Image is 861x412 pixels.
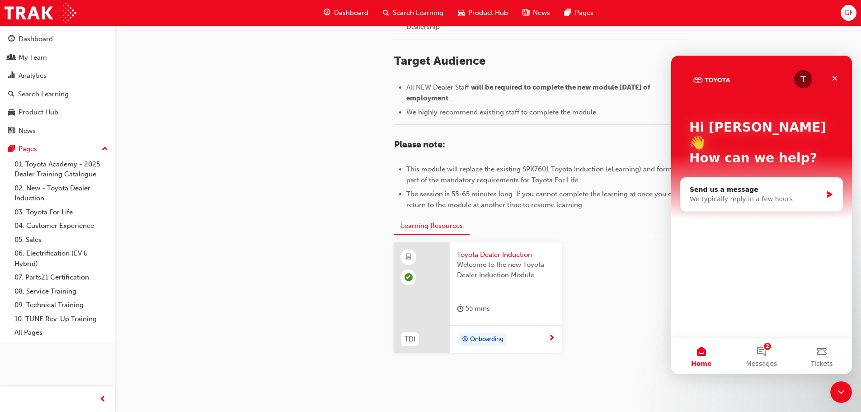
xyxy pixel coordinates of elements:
[406,108,598,116] span: We highly recommend existing staff to complete the module.
[405,334,415,345] span: TDI
[11,219,112,233] a: 04. Customer Experience
[11,326,112,340] a: All Pages
[394,217,470,235] button: Learning Resources
[11,298,112,312] a: 09. Technical Training
[4,141,112,157] button: Pages
[844,8,853,18] span: GF
[4,31,112,47] a: Dashboard
[406,83,652,102] span: will be required to complete the new module [DATE] of employment
[11,181,112,205] a: 02. New - Toyota Dealer Induction
[11,284,112,298] a: 08. Service Training
[11,233,112,247] a: 05. Sales
[19,52,47,63] div: My Team
[575,8,593,18] span: Pages
[462,334,468,346] span: target-icon
[8,127,15,135] span: news-icon
[383,7,389,19] span: search-icon
[4,86,112,103] a: Search Learning
[394,139,445,150] span: Please note:
[457,250,555,260] span: Toyota Dealer Induction
[4,49,112,66] a: My Team
[334,8,368,18] span: Dashboard
[557,4,601,22] a: pages-iconPages
[5,3,76,23] img: Trak
[102,143,108,155] span: up-icon
[451,4,515,22] a: car-iconProduct Hub
[406,165,677,184] span: This module will replace the existing SPK7601 Toyota Induction (eLearning) and forms part of the ...
[19,71,47,81] div: Analytics
[316,4,376,22] a: guage-iconDashboard
[11,312,112,326] a: 10. TUNE Rev-Up Training
[458,7,465,19] span: car-icon
[19,144,37,154] div: Pages
[18,89,69,99] div: Search Learning
[4,123,112,139] a: News
[468,8,508,18] span: Product Hub
[19,107,58,118] div: Product Hub
[8,35,15,43] span: guage-icon
[11,270,112,284] a: 07. Parts21 Certification
[406,83,469,91] span: All NEW Dealer Staff
[394,242,562,354] a: TDIToyota Dealer InductionWelcome to the new Toyota Dealer Induction Module.duration-icon 55 mins...
[457,303,490,314] div: 55 mins
[8,145,15,153] span: pages-icon
[548,335,555,343] span: next-icon
[8,109,15,117] span: car-icon
[406,12,656,31] span: Information to know in the first few days and weeks of employment at a Toyota Dealership
[8,72,15,80] span: chart-icon
[376,4,451,22] a: search-iconSearch Learning
[841,5,856,21] button: GF
[830,381,852,403] iframe: Intercom live chat
[522,7,529,19] span: news-icon
[4,104,112,121] a: Product Hub
[457,303,464,314] span: duration-icon
[533,8,550,18] span: News
[8,54,15,62] span: people-icon
[393,8,443,18] span: Search Learning
[515,4,557,22] a: news-iconNews
[11,246,112,270] a: 06. Electrification (EV & Hybrid)
[405,251,412,263] span: learningResourceType_ELEARNING-icon
[406,190,681,209] span: The session is 55-65 minutes long. If you cannot complete the learning at once you can return to ...
[19,126,36,136] div: News
[450,94,452,102] span: .
[671,56,852,374] iframe: Intercom live chat
[4,67,112,84] a: Analytics
[4,29,112,141] button: DashboardMy TeamAnalyticsSearch LearningProduct HubNews
[19,34,53,44] div: Dashboard
[565,7,571,19] span: pages-icon
[470,334,503,345] span: Onboarding
[99,394,106,405] span: prev-icon
[405,273,413,281] span: learningRecordVerb_PASS-icon
[457,260,555,280] span: Welcome to the new Toyota Dealer Induction Module.
[8,90,14,99] span: search-icon
[11,205,112,219] a: 03. Toyota For Life
[394,54,485,68] span: Target Audience
[11,157,112,181] a: 01. Toyota Academy - 2025 Dealer Training Catalogue
[324,7,330,19] span: guage-icon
